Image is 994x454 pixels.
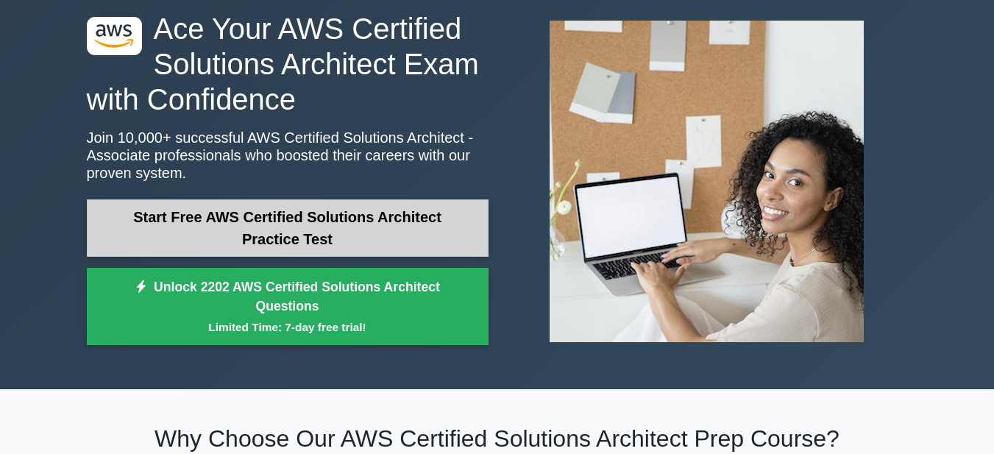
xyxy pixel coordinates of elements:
h2: Why Choose Our AWS Certified Solutions Architect Prep Course? [87,425,908,453]
p: Join 10,000+ successful AWS Certified Solutions Architect - Associate professionals who boosted t... [87,129,489,182]
a: Start Free AWS Certified Solutions Architect Practice Test [87,199,489,257]
h1: Ace Your AWS Certified Solutions Architect Exam with Confidence [87,11,489,117]
a: Unlock 2202 AWS Certified Solutions Architect QuestionsLimited Time: 7-day free trial! [87,268,489,346]
small: Limited Time: 7-day free trial! [105,319,470,336]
